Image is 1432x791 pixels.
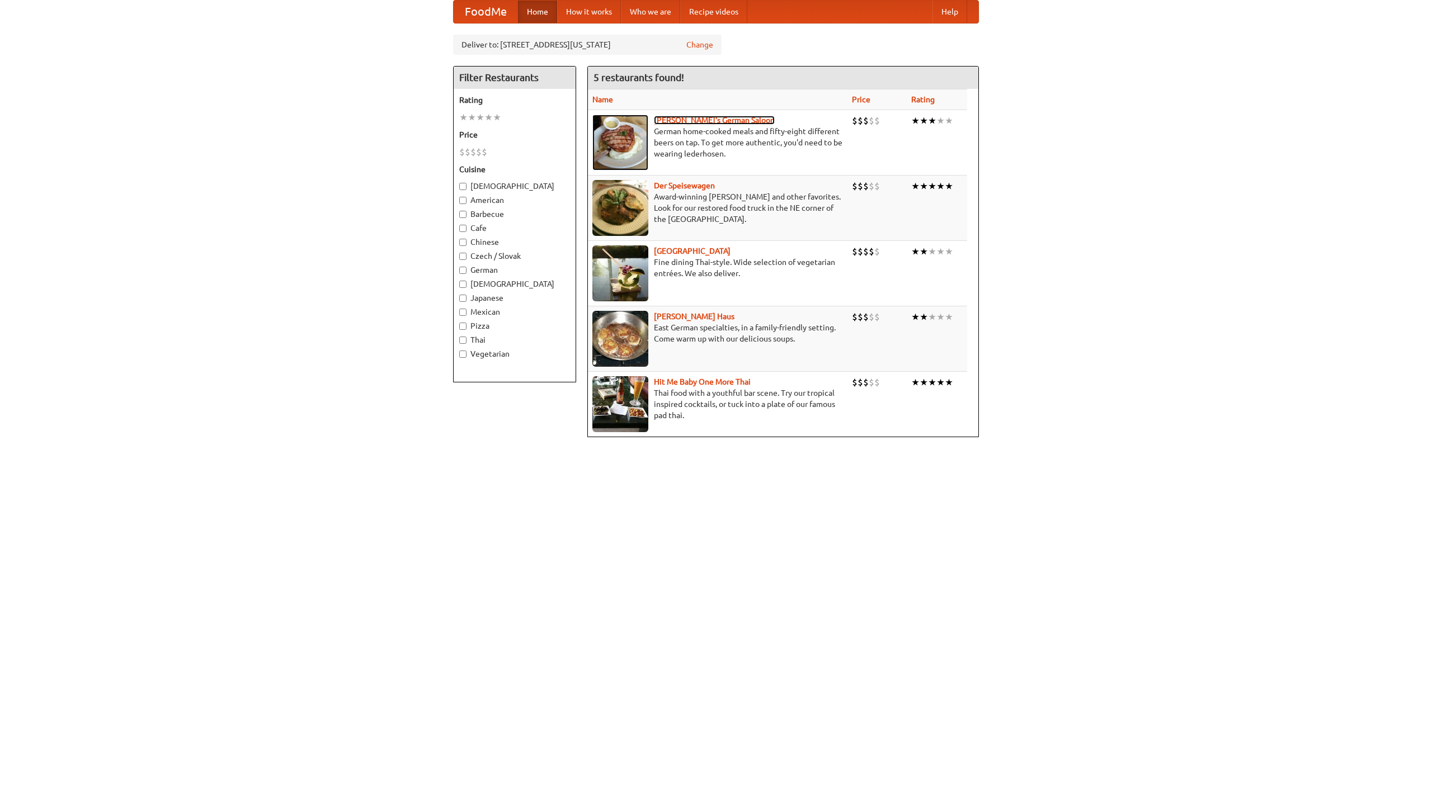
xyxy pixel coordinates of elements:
li: $ [858,245,863,258]
li: $ [482,146,487,158]
li: ★ [920,245,928,258]
li: ★ [945,311,953,323]
li: $ [874,180,880,192]
li: $ [874,376,880,389]
a: Help [932,1,967,23]
li: $ [858,180,863,192]
li: $ [869,245,874,258]
h5: Rating [459,94,570,106]
h5: Cuisine [459,164,570,175]
img: speisewagen.jpg [592,180,648,236]
li: ★ [920,376,928,389]
li: ★ [936,311,945,323]
li: ★ [920,115,928,127]
li: ★ [493,111,501,124]
input: [DEMOGRAPHIC_DATA] [459,281,467,288]
li: ★ [945,245,953,258]
li: $ [874,115,880,127]
li: $ [858,376,863,389]
input: Pizza [459,323,467,330]
li: ★ [936,245,945,258]
li: ★ [936,180,945,192]
li: $ [869,311,874,323]
a: Price [852,95,870,104]
li: $ [858,115,863,127]
li: ★ [911,376,920,389]
li: $ [869,180,874,192]
li: ★ [936,115,945,127]
label: Japanese [459,292,570,304]
li: ★ [459,111,468,124]
p: Fine dining Thai-style. Wide selection of vegetarian entrées. We also deliver. [592,257,843,279]
label: Czech / Slovak [459,250,570,262]
a: Change [686,39,713,50]
input: Thai [459,337,467,344]
li: ★ [928,311,936,323]
li: ★ [911,180,920,192]
li: ★ [484,111,493,124]
li: ★ [928,180,936,192]
label: [DEMOGRAPHIC_DATA] [459,278,570,290]
label: American [459,195,570,206]
li: ★ [911,115,920,127]
a: FoodMe [454,1,518,23]
li: $ [874,311,880,323]
a: Home [518,1,557,23]
li: $ [852,376,858,389]
li: $ [869,376,874,389]
li: $ [465,146,470,158]
input: Czech / Slovak [459,253,467,260]
input: Cafe [459,225,467,232]
li: ★ [928,245,936,258]
li: $ [874,245,880,258]
h4: Filter Restaurants [454,67,576,89]
li: ★ [911,311,920,323]
li: $ [863,180,869,192]
li: ★ [920,180,928,192]
li: $ [863,376,869,389]
li: ★ [928,376,936,389]
li: $ [459,146,465,158]
a: Name [592,95,613,104]
img: babythai.jpg [592,376,648,432]
input: Chinese [459,239,467,246]
li: ★ [936,376,945,389]
input: [DEMOGRAPHIC_DATA] [459,183,467,190]
p: East German specialties, in a family-friendly setting. Come warm up with our delicious soups. [592,322,843,344]
label: Pizza [459,320,570,331]
li: ★ [945,376,953,389]
li: ★ [945,115,953,127]
li: $ [476,146,482,158]
label: Thai [459,334,570,345]
img: kohlhaus.jpg [592,311,648,367]
li: $ [470,146,476,158]
li: $ [863,311,869,323]
img: satay.jpg [592,245,648,301]
li: ★ [476,111,484,124]
li: ★ [928,115,936,127]
input: Vegetarian [459,350,467,358]
a: Der Speisewagen [654,181,715,190]
label: Cafe [459,222,570,234]
li: ★ [945,180,953,192]
label: German [459,264,570,276]
a: [PERSON_NAME] Haus [654,312,734,321]
a: [GEOGRAPHIC_DATA] [654,247,731,255]
a: Hit Me Baby One More Thai [654,377,751,386]
li: $ [863,245,869,258]
li: ★ [920,311,928,323]
li: $ [869,115,874,127]
input: Mexican [459,309,467,316]
a: [PERSON_NAME]'s German Saloon [654,116,775,125]
p: German home-cooked meals and fifty-eight different beers on tap. To get more authentic, you'd nee... [592,126,843,159]
label: Mexican [459,306,570,318]
li: $ [858,311,863,323]
label: [DEMOGRAPHIC_DATA] [459,181,570,192]
img: esthers.jpg [592,115,648,170]
label: Chinese [459,236,570,248]
div: Deliver to: [STREET_ADDRESS][US_STATE] [453,35,722,55]
p: Thai food with a youthful bar scene. Try our tropical inspired cocktails, or tuck into a plate of... [592,387,843,421]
